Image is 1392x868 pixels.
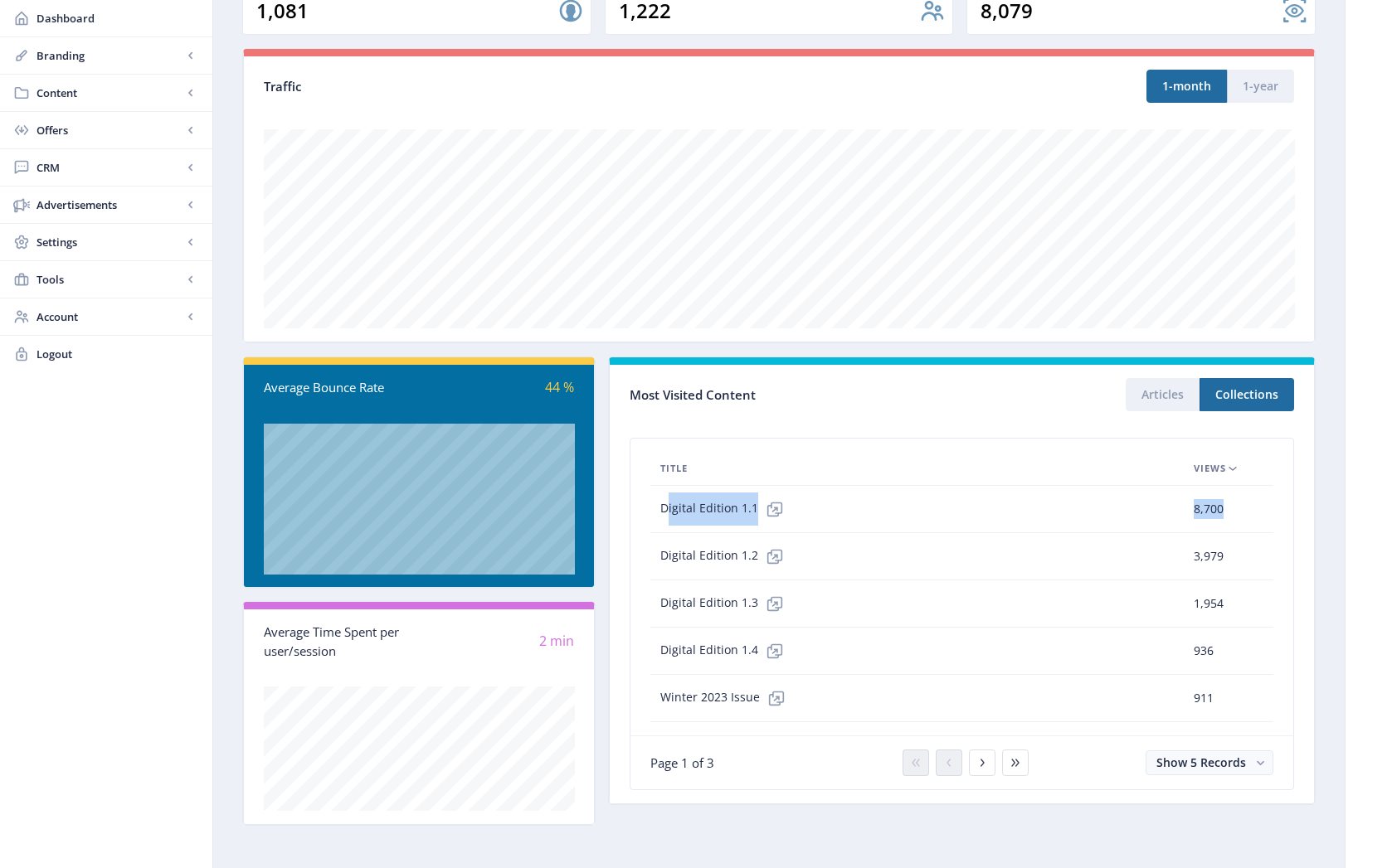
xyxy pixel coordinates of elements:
div: 2 min [419,632,574,651]
div: Most Visited Content [630,382,961,408]
span: Advertisements [37,196,183,213]
span: 44 % [545,378,574,396]
span: Show 5 Records [1156,754,1246,770]
div: Traffic [264,77,779,96]
span: Digital Edition 1.4 [660,634,791,667]
span: 8,700 [1194,499,1224,519]
button: Articles [1126,378,1200,411]
span: 1,954 [1194,594,1224,613]
span: Digital Edition 1.1 [660,492,791,526]
span: 3,979 [1194,546,1224,566]
span: Digital Edition 1.3 [660,587,791,620]
span: Page 1 of 3 [650,754,714,771]
div: Average Time Spent per user/session [264,623,419,660]
div: Average Bounce Rate [264,378,419,397]
span: Title [660,458,688,478]
button: 1-year [1227,70,1294,103]
button: Show 5 Records [1146,750,1273,775]
button: Collections [1200,378,1294,411]
span: Account [37,308,183,325]
span: 911 [1194,688,1214,708]
span: Settings [37,234,183,250]
span: Offers [37,122,183,138]
span: Winter 2023 Issue [660,681,793,715]
button: 1-month [1146,70,1227,103]
span: Digital Edition 1.2 [660,540,791,573]
span: 936 [1194,641,1214,661]
span: Logout [37,346,199,362]
span: Dashboard [37,10,199,27]
span: Branding [37,47,183,64]
span: Tools [37,271,183,288]
span: Views [1194,458,1226,478]
span: Content [37,85,183,101]
span: CRM [37,159,183,176]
